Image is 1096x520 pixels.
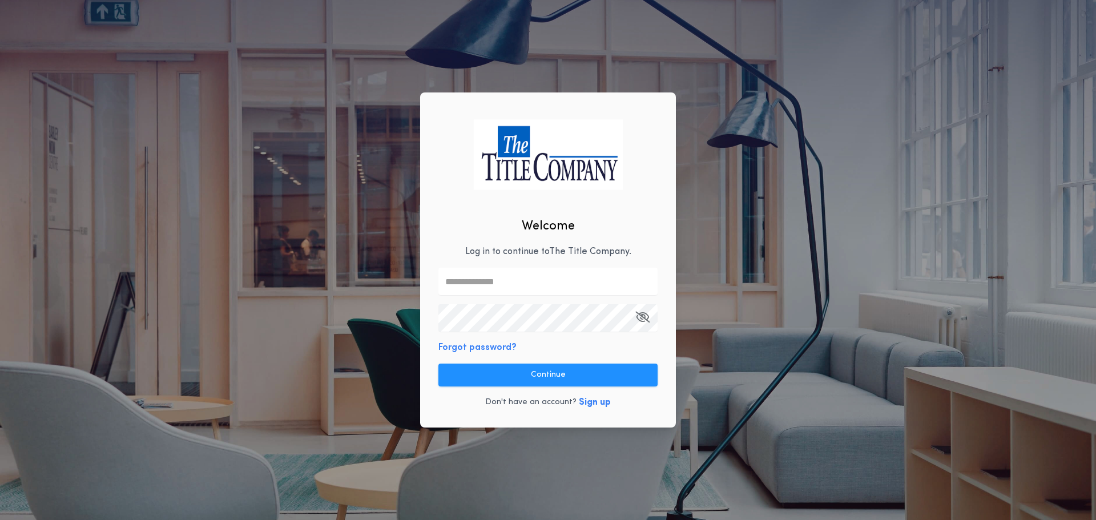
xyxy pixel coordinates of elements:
[473,119,623,190] img: logo
[465,245,631,259] p: Log in to continue to The Title Company .
[438,364,658,386] button: Continue
[485,397,577,408] p: Don't have an account?
[522,217,575,236] h2: Welcome
[579,396,611,409] button: Sign up
[438,341,517,354] button: Forgot password?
